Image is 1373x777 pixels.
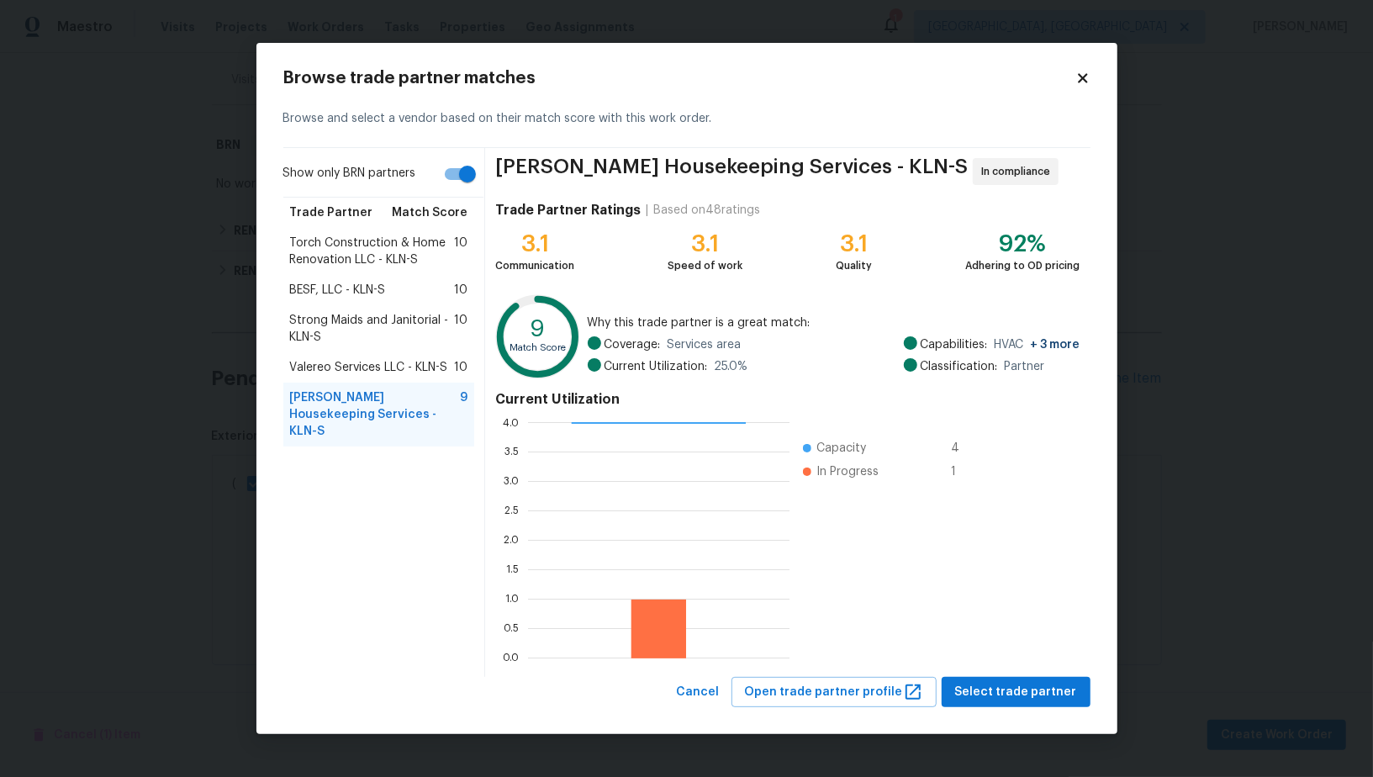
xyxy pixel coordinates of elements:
span: Open trade partner profile [745,682,923,703]
span: Capacity [816,440,866,457]
div: Based on 48 ratings [653,202,760,219]
text: 3.5 [505,447,520,457]
span: 10 [454,359,467,376]
span: Cancel [677,682,720,703]
span: + 3 more [1031,339,1080,351]
span: Current Utilization: [605,358,708,375]
div: Quality [836,257,872,274]
span: [PERSON_NAME] Housekeeping Services - KLN-S [495,158,968,185]
span: 1 [951,463,978,480]
text: 9 [531,317,546,341]
span: 9 [460,389,467,440]
span: Trade Partner [290,204,373,221]
text: 3.0 [504,476,520,486]
span: Why this trade partner is a great match: [588,314,1080,331]
div: 3.1 [495,235,574,252]
span: Select trade partner [955,682,1077,703]
span: 10 [454,235,467,268]
span: Torch Construction & Home Renovation LLC - KLN-S [290,235,455,268]
span: Services area [668,336,742,353]
span: 10 [454,312,467,346]
h4: Trade Partner Ratings [495,202,641,219]
button: Open trade partner profile [731,677,937,708]
span: 10 [454,282,467,299]
text: Match Score [510,343,567,352]
text: 0.0 [504,653,520,663]
span: 4 [951,440,978,457]
div: 3.1 [836,235,872,252]
text: 4.0 [504,417,520,427]
div: 92% [966,235,1080,252]
div: | [641,202,653,219]
span: HVAC [995,336,1080,353]
text: 2.5 [505,505,520,515]
span: Strong Maids and Janitorial - KLN-S [290,312,455,346]
span: Partner [1005,358,1045,375]
div: Browse and select a vendor based on their match score with this work order. [283,90,1090,148]
span: Valereo Services LLC - KLN-S [290,359,448,376]
text: 2.0 [504,535,520,545]
div: 3.1 [668,235,742,252]
div: Communication [495,257,574,274]
text: 1.0 [506,594,520,604]
div: Speed of work [668,257,742,274]
text: 1.5 [507,564,520,574]
span: 25.0 % [715,358,748,375]
span: Match Score [392,204,467,221]
span: Capabilities: [921,336,988,353]
button: Cancel [670,677,726,708]
text: 0.5 [504,623,520,633]
span: BESF, LLC - KLN-S [290,282,386,299]
span: In compliance [981,163,1057,180]
span: [PERSON_NAME] Housekeeping Services - KLN-S [290,389,461,440]
h2: Browse trade partner matches [283,70,1075,87]
span: Classification: [921,358,998,375]
span: Show only BRN partners [283,165,416,182]
span: In Progress [816,463,879,480]
button: Select trade partner [942,677,1090,708]
span: Coverage: [605,336,661,353]
div: Adhering to OD pricing [966,257,1080,274]
h4: Current Utilization [495,391,1080,408]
